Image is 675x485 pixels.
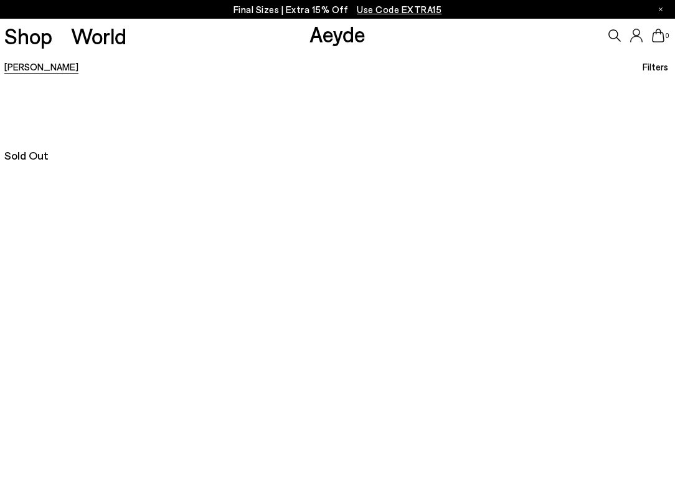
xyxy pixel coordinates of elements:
[664,32,671,39] span: 0
[4,148,49,162] span: Sold Out
[643,61,668,72] span: Filters
[309,21,366,47] a: Aeyde
[652,29,664,42] a: 0
[357,4,441,15] span: Navigate to /collections/ss25-final-sizes
[234,2,442,17] p: Final Sizes | Extra 15% Off
[4,61,78,72] a: [PERSON_NAME]
[4,25,52,47] a: Shop
[71,25,126,47] a: World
